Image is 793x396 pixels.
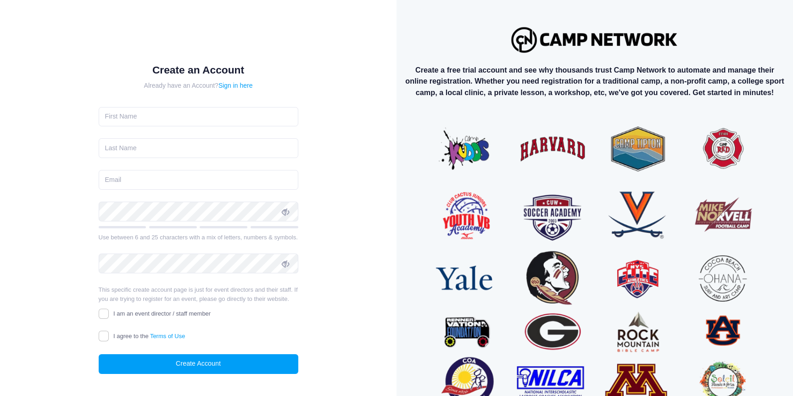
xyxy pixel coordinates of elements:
[99,64,298,76] h1: Create an Account
[99,107,298,127] input: First Name
[113,310,211,317] span: I am an event director / staff member
[99,309,109,319] input: I am an event director / staff member
[99,285,298,303] p: This specific create account page is just for event directors and their staff. If you are trying ...
[99,354,298,374] button: Create Account
[99,331,109,341] input: I agree to theTerms of Use
[507,23,682,57] img: Logo
[113,333,185,339] span: I agree to the
[99,170,298,190] input: Email
[99,233,298,242] div: Use between 6 and 25 characters with a mix of letters, numbers & symbols.
[99,81,298,91] div: Already have an Account?
[218,82,253,89] a: Sign in here
[404,64,786,98] p: Create a free trial account and see why thousands trust Camp Network to automate and manage their...
[150,333,185,339] a: Terms of Use
[99,138,298,158] input: Last Name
